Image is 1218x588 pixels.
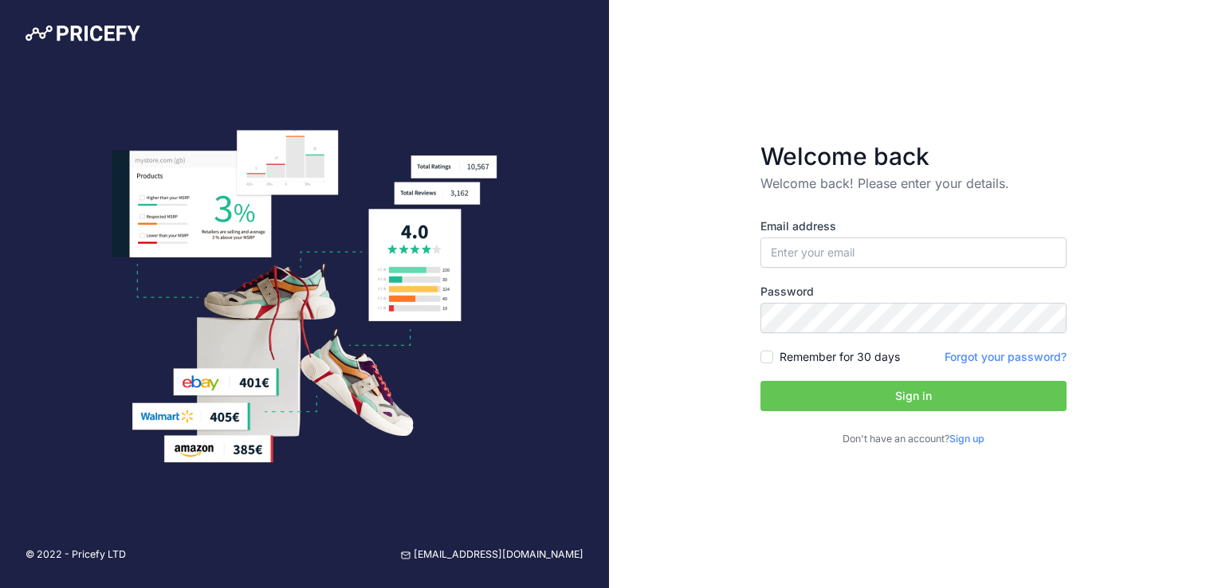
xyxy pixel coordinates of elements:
[760,218,1067,234] label: Email address
[760,174,1067,193] p: Welcome back! Please enter your details.
[401,547,583,563] a: [EMAIL_ADDRESS][DOMAIN_NAME]
[760,381,1067,411] button: Sign in
[945,350,1067,363] a: Forgot your password?
[26,25,140,41] img: Pricefy
[949,433,984,445] a: Sign up
[760,284,1067,300] label: Password
[760,237,1067,268] input: Enter your email
[760,432,1067,447] p: Don't have an account?
[780,349,900,365] label: Remember for 30 days
[760,142,1067,171] h3: Welcome back
[26,547,126,563] p: © 2022 - Pricefy LTD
